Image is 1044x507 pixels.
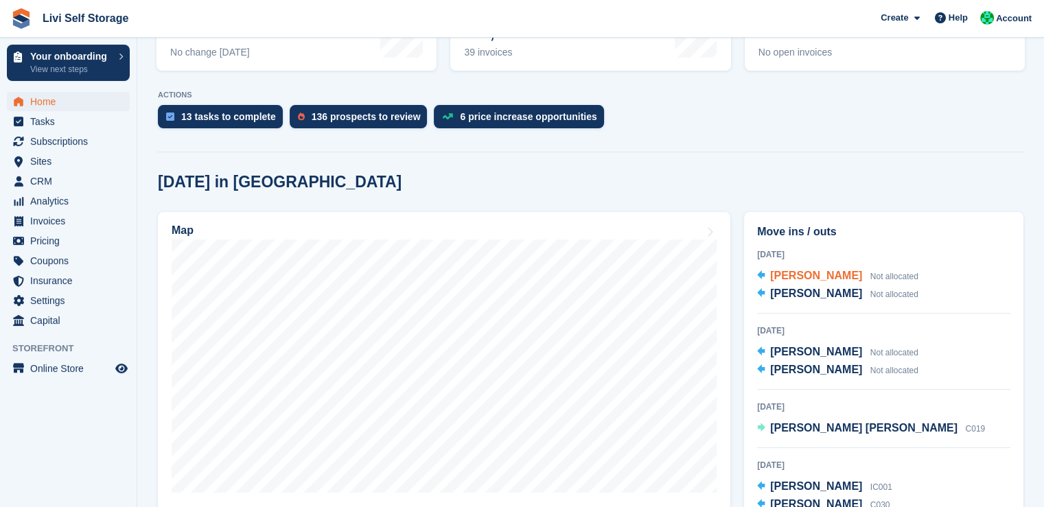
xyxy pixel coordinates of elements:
span: [PERSON_NAME] [770,270,862,281]
div: No change [DATE] [170,47,250,58]
a: menu [7,271,130,290]
span: Not allocated [870,366,918,375]
h2: Map [172,224,194,237]
span: CRM [30,172,113,191]
div: 13 tasks to complete [181,111,276,122]
div: No open invoices [758,47,852,58]
span: Pricing [30,231,113,250]
img: Joe Robertson [980,11,994,25]
h2: Move ins / outs [757,224,1010,240]
p: Your onboarding [30,51,112,61]
span: Not allocated [870,290,918,299]
span: Insurance [30,271,113,290]
p: View next steps [30,63,112,75]
a: menu [7,359,130,378]
a: menu [7,152,130,171]
span: Not allocated [870,348,918,357]
p: ACTIONS [158,91,1023,99]
span: Help [949,11,968,25]
a: 6 price increase opportunities [434,105,610,135]
span: Sites [30,152,113,171]
a: [PERSON_NAME] Not allocated [757,285,918,303]
div: 39 invoices [464,47,566,58]
span: [PERSON_NAME] [770,346,862,357]
a: Preview store [113,360,130,377]
img: stora-icon-8386f47178a22dfd0bd8f6a31ec36ba5ce8667c1dd55bd0f319d3a0aa187defe.svg [11,8,32,29]
a: 136 prospects to review [290,105,434,135]
span: Settings [30,291,113,310]
span: Account [996,12,1032,25]
a: menu [7,291,130,310]
a: menu [7,231,130,250]
span: Coupons [30,251,113,270]
img: price_increase_opportunities-93ffe204e8149a01c8c9dc8f82e8f89637d9d84a8eef4429ea346261dce0b2c0.svg [442,113,453,119]
a: [PERSON_NAME] Not allocated [757,268,918,285]
div: [DATE] [757,325,1010,337]
span: [PERSON_NAME] [PERSON_NAME] [770,422,958,434]
span: [PERSON_NAME] [770,364,862,375]
span: [PERSON_NAME] [770,287,862,299]
a: menu [7,92,130,111]
span: Subscriptions [30,132,113,151]
span: Storefront [12,342,137,355]
a: menu [7,132,130,151]
a: [PERSON_NAME] Not allocated [757,362,918,379]
div: 136 prospects to review [312,111,421,122]
span: Online Store [30,359,113,378]
span: Capital [30,311,113,330]
div: [DATE] [757,401,1010,413]
span: Invoices [30,211,113,231]
div: [DATE] [757,459,1010,471]
h2: [DATE] in [GEOGRAPHIC_DATA] [158,173,402,191]
a: menu [7,172,130,191]
a: menu [7,112,130,131]
span: Analytics [30,191,113,211]
span: C019 [965,424,985,434]
img: prospect-51fa495bee0391a8d652442698ab0144808aea92771e9ea1ae160a38d050c398.svg [298,113,305,121]
span: IC001 [870,482,892,492]
a: Your onboarding View next steps [7,45,130,81]
a: [PERSON_NAME] [PERSON_NAME] C019 [757,420,985,438]
a: Livi Self Storage [37,7,134,30]
div: 6 price increase opportunities [460,111,596,122]
a: 13 tasks to complete [158,105,290,135]
a: menu [7,211,130,231]
a: [PERSON_NAME] IC001 [757,478,892,496]
img: task-75834270c22a3079a89374b754ae025e5fb1db73e45f91037f5363f120a921f8.svg [166,113,174,121]
a: menu [7,311,130,330]
a: [PERSON_NAME] Not allocated [757,344,918,362]
span: Create [881,11,908,25]
span: Not allocated [870,272,918,281]
a: menu [7,251,130,270]
div: [DATE] [757,248,1010,261]
span: [PERSON_NAME] [770,480,862,492]
span: Home [30,92,113,111]
a: menu [7,191,130,211]
span: Tasks [30,112,113,131]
